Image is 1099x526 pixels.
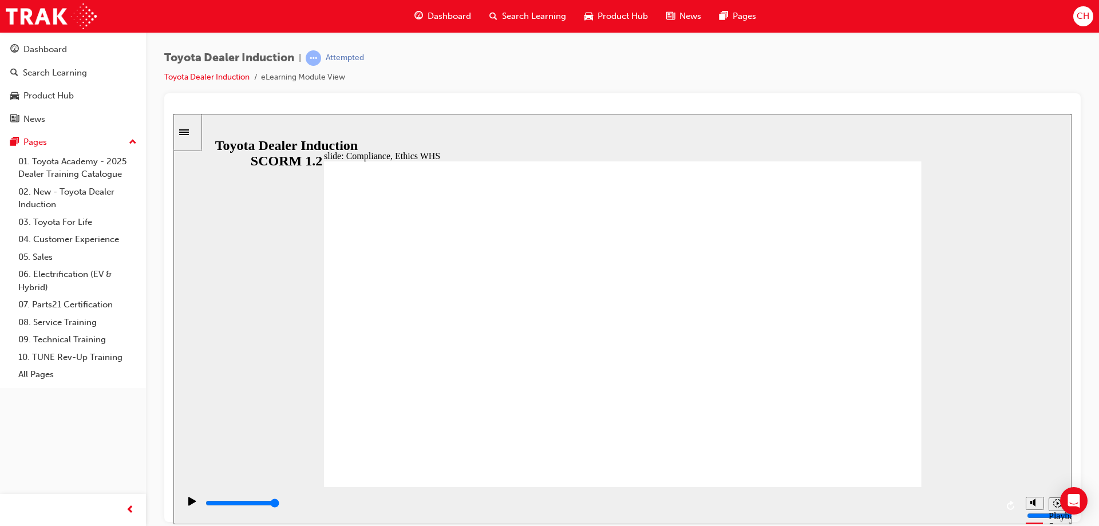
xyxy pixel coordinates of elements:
span: up-icon [129,135,137,150]
span: Toyota Dealer Induction [164,52,294,65]
span: guage-icon [10,45,19,55]
span: learningRecordVerb_ATTEMPT-icon [306,50,321,66]
a: 10. TUNE Rev-Up Training [14,349,141,366]
div: Open Intercom Messenger [1060,487,1088,515]
img: Trak [6,3,97,29]
span: | [299,52,301,65]
span: car-icon [584,9,593,23]
a: Toyota Dealer Induction [164,72,250,82]
a: 08. Service Training [14,314,141,331]
span: CH [1077,10,1089,23]
a: 02. New - Toyota Dealer Induction [14,183,141,213]
span: prev-icon [126,503,135,517]
div: Dashboard [23,43,67,56]
span: search-icon [10,68,18,78]
div: News [23,113,45,126]
a: 05. Sales [14,248,141,266]
span: Search Learning [502,10,566,23]
div: Attempted [326,53,364,64]
input: volume [853,397,927,406]
span: pages-icon [720,9,728,23]
a: pages-iconPages [710,5,765,28]
a: Search Learning [5,62,141,84]
div: Playback Speed [875,397,892,418]
a: search-iconSearch Learning [480,5,575,28]
div: playback controls [6,373,847,410]
button: DashboardSearch LearningProduct HubNews [5,37,141,132]
button: Play (Ctrl+Alt+P) [6,382,25,402]
a: 06. Electrification (EV & Hybrid) [14,266,141,296]
a: 03. Toyota For Life [14,213,141,231]
div: Pages [23,136,47,149]
a: All Pages [14,366,141,383]
span: news-icon [666,9,675,23]
a: Product Hub [5,85,141,106]
span: guage-icon [414,9,423,23]
a: guage-iconDashboard [405,5,480,28]
button: CH [1073,6,1093,26]
span: Product Hub [598,10,648,23]
a: 04. Customer Experience [14,231,141,248]
span: search-icon [489,9,497,23]
span: news-icon [10,114,19,125]
button: Mute (Ctrl+Alt+M) [852,383,871,396]
span: pages-icon [10,137,19,148]
a: News [5,109,141,130]
a: 01. Toyota Academy - 2025 Dealer Training Catalogue [14,153,141,183]
a: car-iconProduct Hub [575,5,657,28]
span: Dashboard [428,10,471,23]
div: misc controls [847,373,892,410]
button: Pages [5,132,141,153]
a: Dashboard [5,39,141,60]
span: News [679,10,701,23]
span: car-icon [10,91,19,101]
button: Replay (Ctrl+Alt+R) [829,383,847,401]
span: Pages [733,10,756,23]
a: 07. Parts21 Certification [14,296,141,314]
div: Search Learning [23,66,87,80]
a: 09. Technical Training [14,331,141,349]
a: news-iconNews [657,5,710,28]
input: slide progress [32,385,106,394]
div: Product Hub [23,89,74,102]
li: eLearning Module View [261,71,345,84]
button: Playback speed [875,383,893,397]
